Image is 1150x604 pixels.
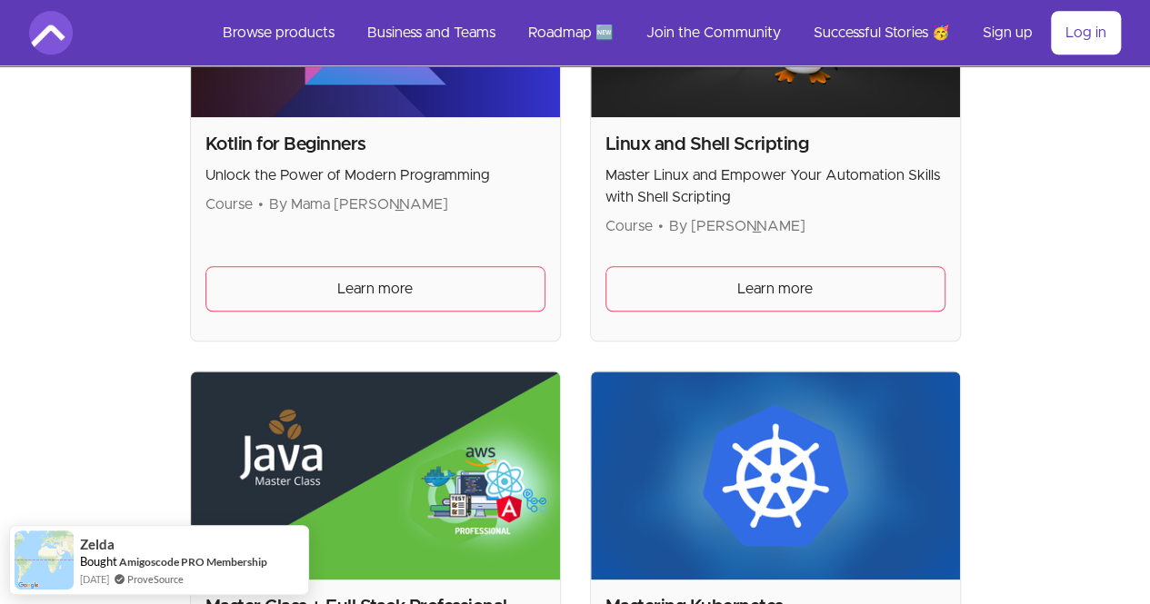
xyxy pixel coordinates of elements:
[269,197,448,212] span: By Mama [PERSON_NAME]
[737,278,813,300] span: Learn more
[605,219,653,233] span: Course
[80,554,117,569] span: Bought
[205,197,253,212] span: Course
[605,164,945,208] p: Master Linux and Empower Your Automation Skills with Shell Scripting
[208,11,349,54] a: Browse products
[591,371,960,579] img: Product image for Mastering Kubernetes
[191,371,560,579] img: Product image for Master Class + Full Stack Professional
[514,11,628,54] a: Roadmap 🆕
[605,132,945,157] h2: Linux and Shell Scripting
[605,266,945,312] a: Learn more
[119,554,267,569] a: Amigoscode PRO Membership
[205,132,545,157] h2: Kotlin for Beginners
[80,571,109,587] span: [DATE]
[658,219,664,233] span: •
[15,530,74,589] img: provesource social proof notification image
[258,197,264,212] span: •
[968,11,1047,54] a: Sign up
[29,11,73,54] img: Amigoscode logo
[632,11,795,54] a: Join the Community
[80,537,115,552] span: Zelda
[337,278,413,300] span: Learn more
[127,571,184,587] a: ProveSource
[205,266,545,312] a: Learn more
[353,11,510,54] a: Business and Teams
[669,219,805,233] span: By [PERSON_NAME]
[799,11,965,54] a: Successful Stories 🥳
[208,11,1121,54] nav: Main
[1051,11,1121,54] a: Log in
[205,164,545,186] p: Unlock the Power of Modern Programming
